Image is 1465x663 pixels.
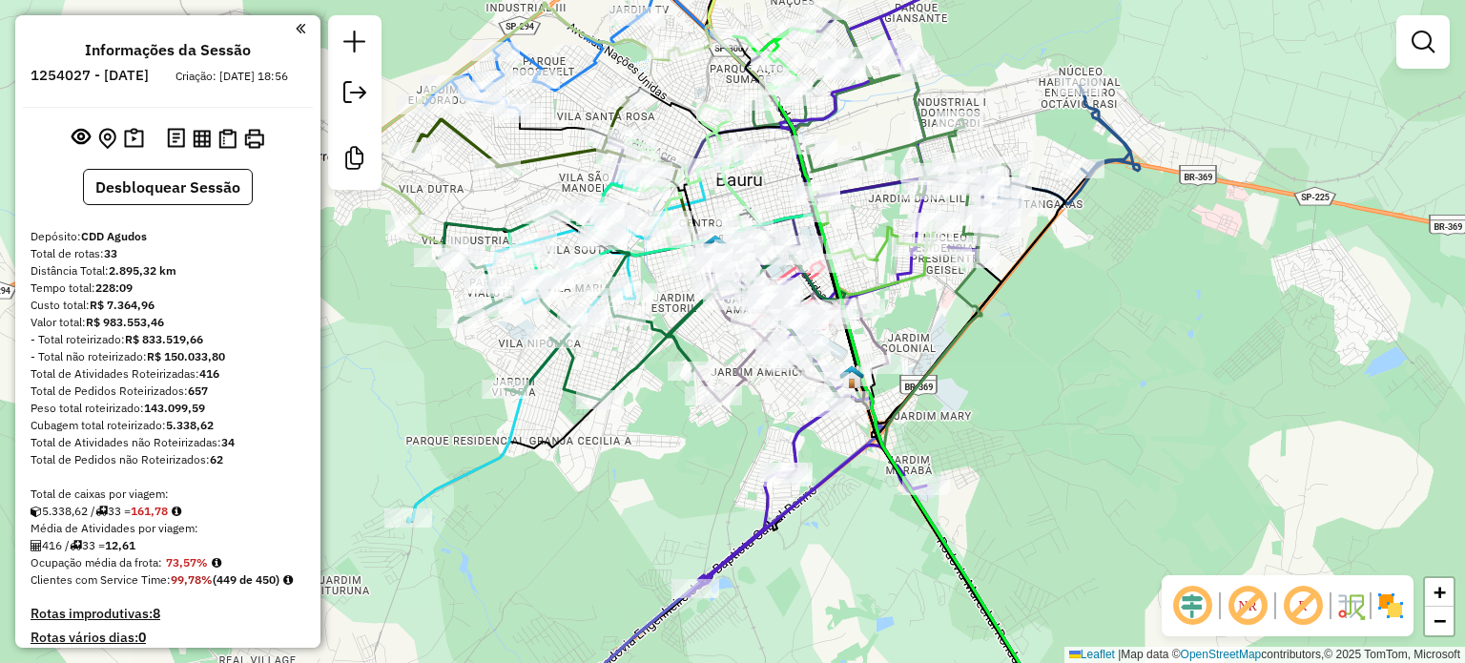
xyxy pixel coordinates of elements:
[31,67,149,84] h6: 1254027 - [DATE]
[210,452,223,466] strong: 62
[31,245,305,262] div: Total de rotas:
[31,297,305,314] div: Custo total:
[1181,648,1262,661] a: OpenStreetMap
[31,503,305,520] div: 5.338,62 / 33 =
[81,229,147,243] strong: CDD Agudos
[283,574,293,586] em: Rotas cross docking consideradas
[31,606,305,622] h4: Rotas improdutivas:
[1169,583,1215,629] span: Ocultar deslocamento
[296,17,305,39] a: Clique aqui para minimizar o painel
[168,68,296,85] div: Criação: [DATE] 18:56
[1225,583,1270,629] span: Exibir NR
[31,228,305,245] div: Depósito:
[90,298,155,312] strong: R$ 7.364,96
[85,41,251,59] h4: Informações da Sessão
[839,364,864,389] img: 617 UDC Light Bauru
[31,262,305,280] div: Distância Total:
[95,280,133,295] strong: 228:09
[31,486,305,503] div: Total de caixas por viagem:
[1425,607,1454,635] a: Zoom out
[1064,647,1465,663] div: Map data © contributors,© 2025 TomTom, Microsoft
[703,234,728,259] img: Bauru
[1069,648,1115,661] a: Leaflet
[215,125,240,153] button: Visualizar Romaneio
[166,418,214,432] strong: 5.338,62
[199,366,219,381] strong: 416
[86,315,164,329] strong: R$ 983.553,46
[144,401,205,415] strong: 143.099,59
[172,506,181,517] i: Meta Caixas/viagem: 262,70 Diferença: -100,92
[31,331,305,348] div: - Total roteirizado:
[213,572,279,587] strong: (449 de 450)
[188,383,208,398] strong: 657
[171,572,213,587] strong: 99,78%
[31,365,305,383] div: Total de Atividades Roteirizadas:
[1118,648,1121,661] span: |
[31,451,305,468] div: Total de Pedidos não Roteirizados:
[31,537,305,554] div: 416 / 33 =
[336,139,374,182] a: Criar modelo
[31,434,305,451] div: Total de Atividades não Roteirizadas:
[31,540,42,551] i: Total de Atividades
[166,555,208,570] strong: 73,57%
[83,169,253,205] button: Desbloquear Sessão
[68,123,94,154] button: Exibir sessão original
[221,435,235,449] strong: 34
[1425,578,1454,607] a: Zoom in
[31,417,305,434] div: Cubagem total roteirizado:
[131,504,168,518] strong: 161,78
[31,572,171,587] span: Clientes com Service Time:
[95,506,108,517] i: Total de rotas
[1404,23,1442,61] a: Exibir filtros
[1375,590,1406,621] img: Exibir/Ocultar setores
[1434,609,1446,632] span: −
[163,124,189,154] button: Logs desbloquear sessão
[147,349,225,363] strong: R$ 150.033,80
[109,263,176,278] strong: 2.895,32 km
[336,73,374,116] a: Exportar sessão
[31,506,42,517] i: Cubagem total roteirizado
[31,348,305,365] div: - Total não roteirizado:
[105,538,135,552] strong: 12,61
[1280,583,1326,629] span: Exibir rótulo
[31,400,305,417] div: Peso total roteirizado:
[336,23,374,66] a: Nova sessão e pesquisa
[70,540,82,551] i: Total de rotas
[1434,580,1446,604] span: +
[240,125,268,153] button: Imprimir Rotas
[31,314,305,331] div: Valor total:
[120,124,148,154] button: Painel de Sugestão
[31,630,305,646] h4: Rotas vários dias:
[138,629,146,646] strong: 0
[153,605,160,622] strong: 8
[1335,590,1366,621] img: Fluxo de ruas
[94,124,120,154] button: Centralizar mapa no depósito ou ponto de apoio
[31,555,162,570] span: Ocupação média da frota:
[212,557,221,569] em: Média calculada utilizando a maior ocupação (%Peso ou %Cubagem) de cada rota da sessão. Rotas cro...
[104,246,117,260] strong: 33
[31,520,305,537] div: Média de Atividades por viagem:
[31,383,305,400] div: Total de Pedidos Roteirizados:
[31,280,305,297] div: Tempo total:
[189,125,215,151] button: Visualizar relatório de Roteirização
[125,332,203,346] strong: R$ 833.519,66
